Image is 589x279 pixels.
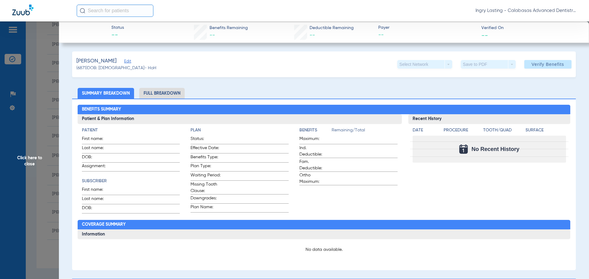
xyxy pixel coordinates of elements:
span: Ortho Maximum: [299,172,329,185]
span: Waiting Period: [191,172,221,180]
span: -- [481,32,488,38]
h3: Information [78,229,571,239]
span: -- [378,31,476,39]
span: Effective Date: [191,145,221,153]
span: [PERSON_NAME] [76,57,117,65]
span: Downgrades: [191,195,221,203]
span: No Recent History [472,146,519,152]
span: (6871) DOB: [DEMOGRAPHIC_DATA] - HoH [76,65,156,71]
span: Fam. Deductible: [299,159,329,172]
app-breakdown-title: Procedure [444,127,481,136]
h4: Surface [525,127,566,134]
img: Calendar [459,145,468,154]
li: Full Breakdown [139,88,185,99]
span: DOB: [82,154,112,162]
span: Edit [124,59,130,65]
input: Search for patients [77,5,153,17]
span: Benefits Type: [191,154,221,162]
button: Verify Benefits [524,60,572,69]
span: Remaining/Total [332,127,398,136]
h4: Plan [191,127,289,134]
app-breakdown-title: Tooth/Quad [483,127,524,136]
li: Summary Breakdown [78,88,134,99]
span: Ind. Deductible: [299,145,329,158]
h2: Benefits Summary [78,105,571,115]
iframe: Chat Widget [558,250,589,279]
h3: Recent History [408,114,571,124]
span: -- [210,32,215,38]
h4: Subscriber [82,178,180,184]
app-breakdown-title: Benefits [299,127,332,136]
h3: Patient & Plan Information [78,114,402,124]
span: Status [111,25,124,31]
span: Ingry Lasting - Calabasas Advanced Dentistry [475,8,577,14]
app-breakdown-title: Surface [525,127,566,136]
span: Benefits Remaining [210,25,248,31]
h4: Benefits [299,127,332,134]
h2: Coverage Summary [78,220,571,230]
span: Status: [191,136,221,144]
span: First name: [82,187,112,195]
p: No data available. [82,247,566,253]
h4: Procedure [444,127,481,134]
span: Missing Tooth Clause: [191,181,221,194]
span: Verified On [481,25,579,31]
span: Payer [378,25,476,31]
h4: Patient [82,127,180,134]
span: Plan Name: [191,204,221,212]
span: First name: [82,136,112,144]
span: Last name: [82,196,112,204]
span: -- [111,31,124,40]
span: Last name: [82,145,112,153]
span: Assignment: [82,163,112,171]
span: DOB: [82,205,112,213]
span: Deductible Remaining [310,25,354,31]
span: Verify Benefits [532,62,564,67]
h4: Date [413,127,438,134]
img: Search Icon [80,8,85,13]
span: Maximum: [299,136,329,144]
app-breakdown-title: Date [413,127,438,136]
h4: Tooth/Quad [483,127,524,134]
img: Zuub Logo [12,5,33,15]
span: Plan Type: [191,163,221,171]
span: -- [310,32,315,38]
